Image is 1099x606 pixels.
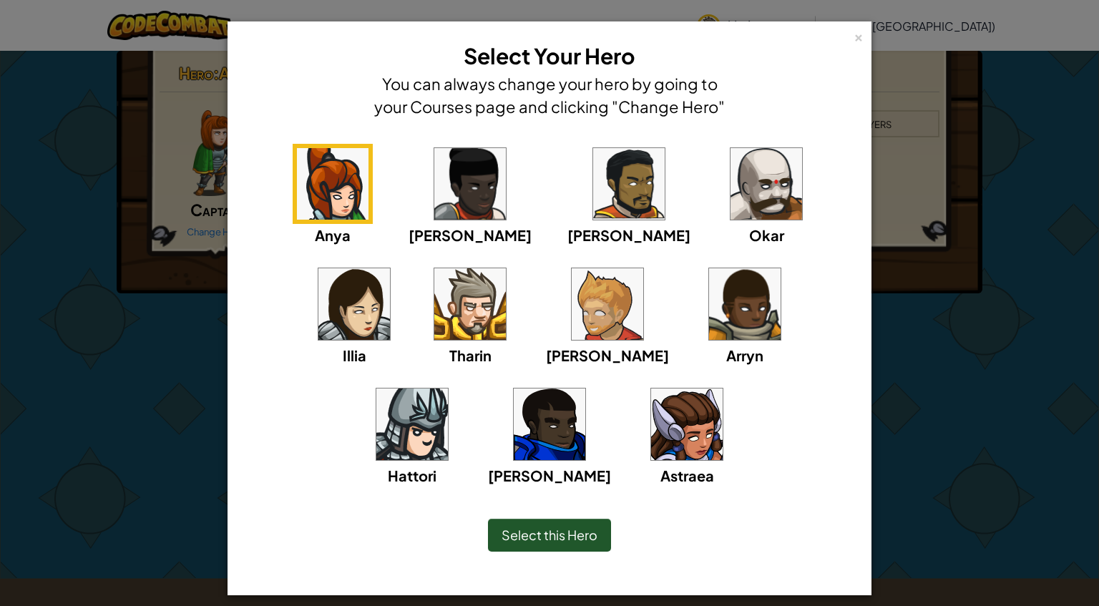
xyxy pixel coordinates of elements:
img: portrait.png [318,268,390,340]
img: portrait.png [514,388,585,460]
img: portrait.png [709,268,781,340]
span: Hattori [388,466,436,484]
span: Tharin [449,346,492,364]
img: portrait.png [434,268,506,340]
span: Astraea [660,466,714,484]
span: [PERSON_NAME] [546,346,669,364]
img: portrait.png [297,148,368,220]
span: Arryn [726,346,763,364]
span: [PERSON_NAME] [567,226,690,244]
div: × [854,28,864,43]
span: Anya [315,226,351,244]
span: Illia [343,346,366,364]
img: portrait.png [434,148,506,220]
img: portrait.png [731,148,802,220]
span: Select this Hero [502,527,597,543]
img: portrait.png [376,388,448,460]
span: [PERSON_NAME] [409,226,532,244]
img: portrait.png [572,268,643,340]
img: portrait.png [593,148,665,220]
img: portrait.png [651,388,723,460]
span: [PERSON_NAME] [488,466,611,484]
span: Okar [749,226,784,244]
h3: Select Your Hero [371,40,728,72]
h4: You can always change your hero by going to your Courses page and clicking "Change Hero" [371,72,728,118]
